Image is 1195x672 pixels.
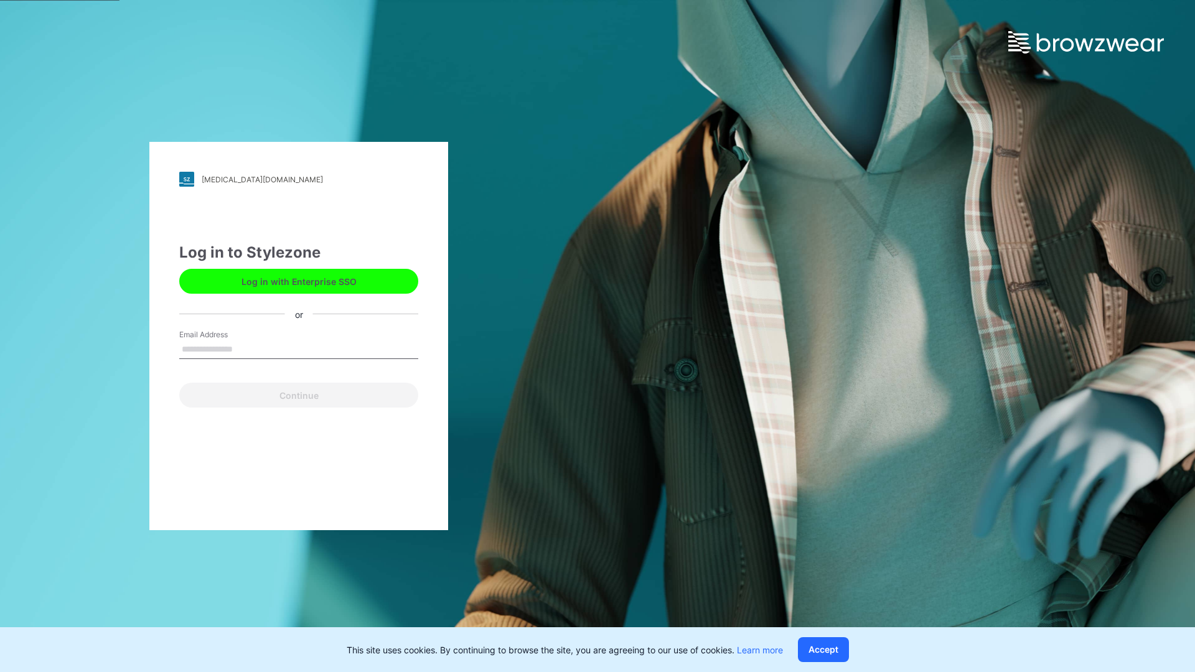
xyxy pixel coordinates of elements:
[737,645,783,655] a: Learn more
[347,643,783,656] p: This site uses cookies. By continuing to browse the site, you are agreeing to our use of cookies.
[285,307,313,320] div: or
[202,175,323,184] div: [MEDICAL_DATA][DOMAIN_NAME]
[1008,31,1164,54] img: browzwear-logo.e42bd6dac1945053ebaf764b6aa21510.svg
[179,329,266,340] label: Email Address
[798,637,849,662] button: Accept
[179,241,418,264] div: Log in to Stylezone
[179,172,194,187] img: stylezone-logo.562084cfcfab977791bfbf7441f1a819.svg
[179,172,418,187] a: [MEDICAL_DATA][DOMAIN_NAME]
[179,269,418,294] button: Log in with Enterprise SSO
